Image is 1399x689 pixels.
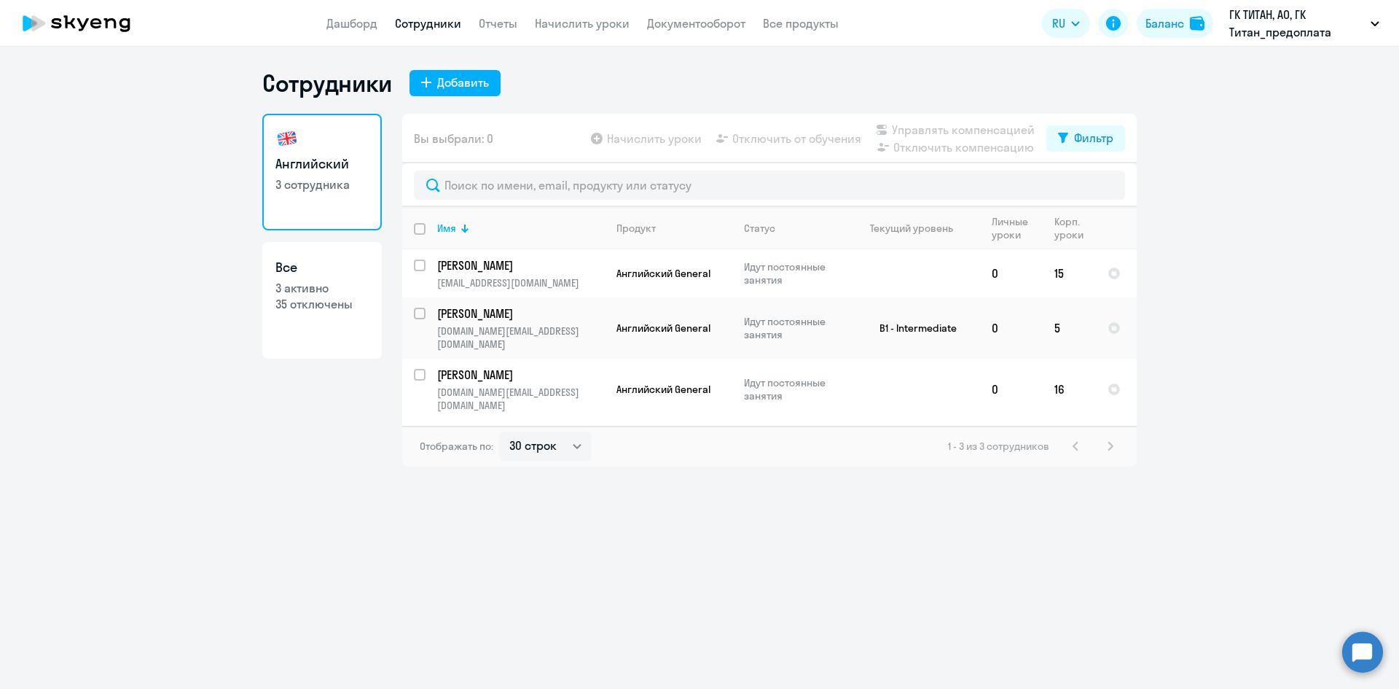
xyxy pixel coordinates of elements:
[437,257,604,273] a: [PERSON_NAME]
[437,305,604,322] a: [PERSON_NAME]
[1137,9,1213,38] button: Балансbalance
[616,322,710,335] span: Английский General
[437,386,604,412] p: [DOMAIN_NAME][EMAIL_ADDRESS][DOMAIN_NAME]
[437,222,604,235] div: Имя
[616,222,656,235] div: Продукт
[437,222,456,235] div: Имя
[275,176,369,192] p: 3 сотрудника
[845,297,980,359] td: B1 - Intermediate
[870,222,953,235] div: Текущий уровень
[437,257,602,273] p: [PERSON_NAME]
[275,296,369,312] p: 35 отключены
[1145,15,1184,32] div: Баланс
[744,315,844,341] p: Идут постоянные занятия
[275,155,369,174] h3: Английский
[275,127,299,150] img: english
[647,16,745,31] a: Документооборот
[414,130,493,147] span: Вы выбрали: 0
[535,16,630,31] a: Начислить уроки
[437,74,489,91] div: Добавить
[744,222,844,235] div: Статус
[1043,297,1096,359] td: 5
[437,367,602,383] p: [PERSON_NAME]
[616,267,710,280] span: Английский General
[437,324,604,351] p: [DOMAIN_NAME][EMAIL_ADDRESS][DOMAIN_NAME]
[616,383,710,396] span: Английский General
[763,16,839,31] a: Все продукты
[1043,359,1096,420] td: 16
[744,376,844,402] p: Идут постоянные занятия
[420,440,493,453] span: Отображать по:
[616,222,732,235] div: Продукт
[326,16,377,31] a: Дашборд
[262,69,392,98] h1: Сотрудники
[414,171,1125,200] input: Поиск по имени, email, продукту или статусу
[437,367,604,383] a: [PERSON_NAME]
[992,215,1042,241] div: Личные уроки
[1054,215,1095,241] div: Корп. уроки
[744,222,775,235] div: Статус
[262,242,382,359] a: Все3 активно35 отключены
[262,114,382,230] a: Английский3 сотрудника
[744,260,844,287] p: Идут постоянные занятия
[1074,129,1113,147] div: Фильтр
[275,258,369,277] h3: Все
[948,440,1049,453] span: 1 - 3 из 3 сотрудников
[1229,6,1365,41] p: ГК ТИТАН, АО, ГК Титан_предоплата
[1054,215,1083,241] div: Корп. уроки
[409,70,501,96] button: Добавить
[1190,16,1204,31] img: balance
[980,249,1043,297] td: 0
[395,16,461,31] a: Сотрудники
[437,305,602,322] p: [PERSON_NAME]
[992,215,1029,241] div: Личные уроки
[275,280,369,296] p: 3 активно
[479,16,517,31] a: Отчеты
[1052,15,1065,32] span: RU
[1042,9,1090,38] button: RU
[1043,249,1096,297] td: 15
[856,222,979,235] div: Текущий уровень
[980,359,1043,420] td: 0
[437,276,604,289] p: [EMAIL_ADDRESS][DOMAIN_NAME]
[980,297,1043,359] td: 0
[1046,125,1125,152] button: Фильтр
[1222,6,1387,41] button: ГК ТИТАН, АО, ГК Титан_предоплата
